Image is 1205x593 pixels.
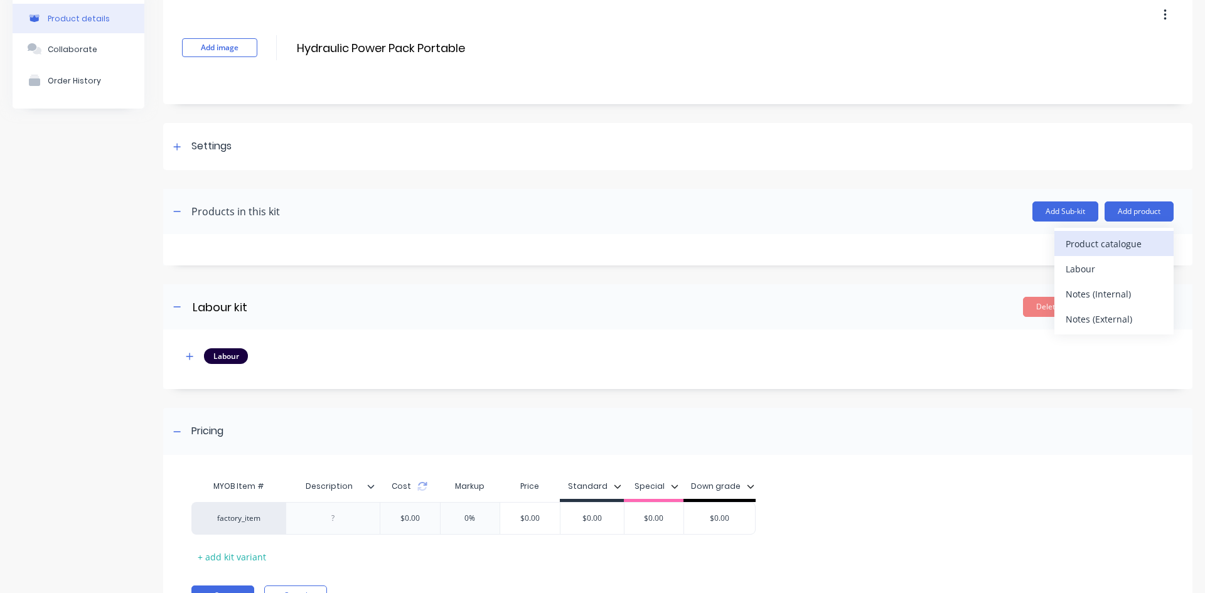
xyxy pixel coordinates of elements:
[562,477,628,496] button: Standard
[48,45,97,54] div: Collaborate
[623,503,685,534] div: $0.00
[390,503,430,534] div: $0.00
[1023,297,1098,317] button: Delete Sub-kit
[205,513,274,524] div: factory_item
[1066,260,1162,278] div: Labour
[191,298,414,316] input: Enter sub-kit name
[48,76,101,85] div: Order History
[439,503,501,534] div: 0%
[1032,201,1098,222] button: Add Sub-kit
[685,477,761,496] button: Down grade
[191,139,232,154] div: Settings
[568,481,608,492] div: Standard
[191,547,272,567] div: + add kit variant
[440,474,500,499] div: Markup
[182,38,257,57] button: Add image
[691,481,741,492] div: Down grade
[286,471,372,502] div: Description
[1105,201,1174,222] button: Add product
[1066,285,1162,303] div: Notes (Internal)
[1066,310,1162,328] div: Notes (External)
[296,39,518,57] input: Enter kit name
[684,503,755,534] div: $0.00
[191,474,286,499] div: MYOB Item #
[191,502,756,535] div: factory_item$0.000%$0.00$0.00$0.00$0.00
[635,481,665,492] div: Special
[286,474,380,499] div: Description
[191,424,223,439] div: Pricing
[13,33,144,65] button: Collaborate
[13,4,144,33] button: Product details
[13,65,144,96] button: Order History
[1066,235,1162,253] div: Product catalogue
[380,474,440,499] div: Cost
[48,14,110,23] div: Product details
[628,477,685,496] button: Special
[191,204,280,219] div: Products in this kit
[392,481,411,492] span: Cost
[560,503,624,534] div: $0.00
[500,474,560,499] div: Price
[204,348,248,363] div: Labour
[498,503,561,534] div: $0.00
